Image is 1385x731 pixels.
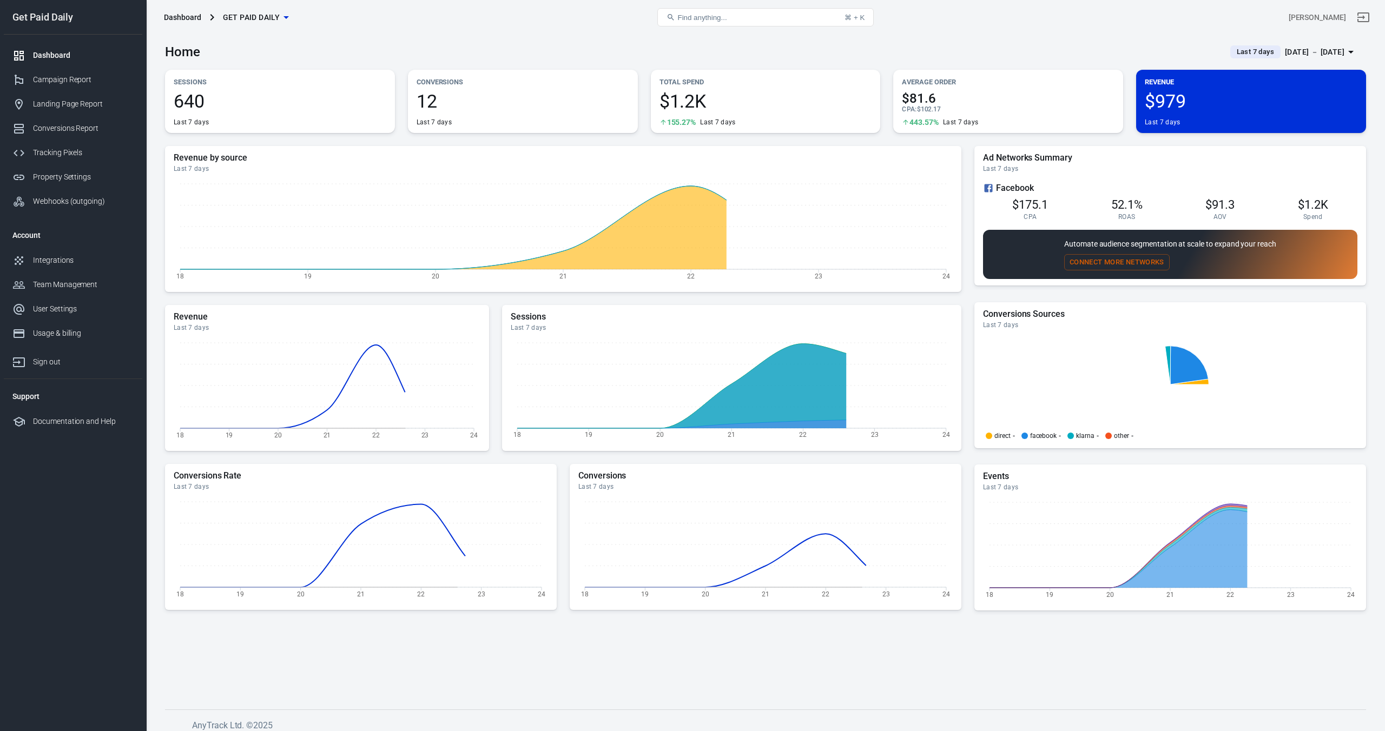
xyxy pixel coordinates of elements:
[176,272,184,280] tspan: 18
[983,164,1357,173] div: Last 7 days
[324,431,331,438] tspan: 21
[174,164,953,173] div: Last 7 days
[4,68,142,92] a: Campaign Report
[657,431,664,438] tspan: 20
[4,141,142,165] a: Tracking Pixels
[226,431,233,438] tspan: 19
[1012,198,1048,211] span: $175.1
[1287,591,1295,599] tspan: 23
[1013,433,1015,439] span: -
[1097,433,1099,439] span: -
[1232,46,1278,57] span: Last 7 days
[174,311,480,322] h5: Revenue
[33,356,134,368] div: Sign out
[700,118,735,127] div: Last 7 days
[581,590,589,597] tspan: 18
[1145,92,1357,110] span: $979
[1298,198,1328,211] span: $1.2K
[4,12,142,22] div: Get Paid Daily
[33,147,134,158] div: Tracking Pixels
[470,431,478,438] tspan: 24
[1145,76,1357,88] p: Revenue
[357,590,365,597] tspan: 21
[942,431,950,438] tspan: 24
[372,431,380,438] tspan: 22
[176,590,184,597] tspan: 18
[909,118,939,126] span: 443.57%
[4,248,142,273] a: Integrations
[33,74,134,85] div: Campaign Report
[1303,212,1323,221] span: Spend
[1111,198,1143,211] span: 52.1%
[1118,212,1135,221] span: ROAS
[33,98,134,110] div: Landing Page Report
[942,272,950,280] tspan: 24
[578,482,953,491] div: Last 7 days
[174,76,386,88] p: Sessions
[478,590,485,597] tspan: 23
[33,328,134,339] div: Usage & billing
[1076,433,1094,439] p: klarna
[33,123,134,134] div: Conversions Report
[578,470,953,481] h5: Conversions
[304,272,312,280] tspan: 19
[165,44,200,59] h3: Home
[659,92,872,110] span: $1.2K
[1222,43,1366,61] button: Last 7 days[DATE] － [DATE]
[1059,433,1061,439] span: -
[1350,4,1376,30] a: Sign out
[174,323,480,332] div: Last 7 days
[176,431,184,438] tspan: 18
[659,76,872,88] p: Total Spend
[417,92,629,110] span: 12
[174,482,548,491] div: Last 7 days
[983,182,1357,195] div: Facebook
[4,43,142,68] a: Dashboard
[33,303,134,315] div: User Settings
[983,471,1357,482] h5: Events
[983,483,1357,491] div: Last 7 days
[174,152,953,163] h5: Revenue by source
[983,309,1357,320] h5: Conversions Sources
[1064,254,1170,271] button: Connect More Networks
[917,105,941,113] span: $102.17
[417,76,629,88] p: Conversions
[274,431,282,438] tspan: 20
[4,92,142,116] a: Landing Page Report
[762,590,769,597] tspan: 21
[4,297,142,321] a: User Settings
[33,279,134,290] div: Team Management
[297,590,305,597] tspan: 20
[4,116,142,141] a: Conversions Report
[4,321,142,345] a: Usage & billing
[845,14,865,22] div: ⌘ + K
[223,11,280,24] span: Get Paid Daily
[164,12,201,23] div: Dashboard
[1226,591,1234,599] tspan: 22
[902,105,916,113] span: CPA :
[33,50,134,61] div: Dashboard
[1064,238,1276,250] p: Automate audience segmentation at scale to expand your reach
[236,590,244,597] tspan: 19
[1046,591,1053,599] tspan: 19
[1347,591,1355,599] tspan: 24
[4,273,142,297] a: Team Management
[942,590,950,597] tspan: 24
[417,118,452,127] div: Last 7 days
[174,118,209,127] div: Last 7 days
[4,189,142,214] a: Webhooks (outgoing)
[1114,433,1129,439] p: other
[1289,12,1346,23] div: Account id: VKdrdYJY
[538,590,545,597] tspan: 24
[4,383,142,409] li: Support
[822,590,829,597] tspan: 22
[943,118,978,127] div: Last 7 days
[1166,591,1174,599] tspan: 21
[511,323,953,332] div: Last 7 days
[1106,591,1114,599] tspan: 20
[174,92,386,110] span: 640
[983,152,1357,163] h5: Ad Networks Summary
[559,272,567,280] tspan: 21
[902,92,1114,105] span: $81.6
[219,8,293,28] button: Get Paid Daily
